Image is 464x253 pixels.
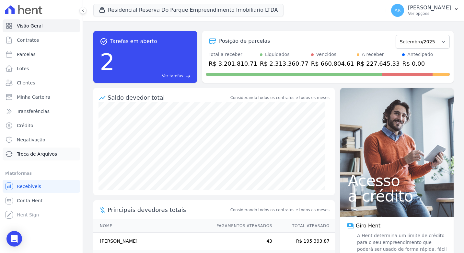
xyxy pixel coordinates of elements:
td: [PERSON_NAME] [93,233,210,250]
div: Saldo devedor total [108,93,229,102]
a: Lotes [3,62,80,75]
span: task_alt [100,38,108,45]
a: Transferências [3,105,80,118]
div: Open Intercom Messenger [6,231,22,247]
th: Pagamentos Atrasados [210,219,273,233]
div: Posição de parcelas [219,37,270,45]
td: R$ 195.393,87 [273,233,335,250]
span: Contratos [17,37,39,43]
span: east [186,74,191,79]
div: Plataformas [5,170,77,177]
span: a crédito [348,188,446,204]
a: Minha Carteira [3,91,80,104]
span: Crédito [17,122,33,129]
span: Clientes [17,80,35,86]
div: R$ 3.201.810,71 [209,59,257,68]
div: Vencidos [316,51,336,58]
span: Conta Hent [17,197,42,204]
div: R$ 2.313.360,77 [260,59,308,68]
div: R$ 660.804,61 [311,59,354,68]
span: Principais devedores totais [108,205,229,214]
a: Parcelas [3,48,80,61]
div: 2 [100,45,115,79]
p: [PERSON_NAME] [408,5,451,11]
a: Clientes [3,76,80,89]
span: Visão Geral [17,23,43,29]
td: 43 [210,233,273,250]
button: AR [PERSON_NAME] Ver opções [386,1,464,19]
a: Ver tarefas east [117,73,191,79]
span: Troca de Arquivos [17,151,57,157]
div: Total a receber [209,51,257,58]
a: Crédito [3,119,80,132]
div: Considerando todos os contratos e todos os meses [230,95,330,101]
p: Ver opções [408,11,451,16]
th: Nome [93,219,210,233]
div: R$ 0,00 [402,59,433,68]
th: Total Atrasado [273,219,335,233]
span: AR [394,8,400,13]
a: Conta Hent [3,194,80,207]
span: Minha Carteira [17,94,50,100]
a: Troca de Arquivos [3,148,80,160]
a: Negativação [3,133,80,146]
div: Liquidados [265,51,290,58]
a: Visão Geral [3,19,80,32]
div: R$ 227.645,33 [357,59,400,68]
span: Tarefas em aberto [110,38,157,45]
span: Recebíveis [17,183,41,190]
a: Recebíveis [3,180,80,193]
span: Transferências [17,108,50,115]
span: Considerando todos os contratos e todos os meses [230,207,330,213]
div: Antecipado [407,51,433,58]
span: Negativação [17,137,45,143]
div: A receber [362,51,384,58]
button: Residencial Reserva Do Parque Empreendimento Imobiliario LTDA [93,4,284,16]
span: Acesso [348,173,446,188]
span: Lotes [17,65,29,72]
span: Giro Hent [356,222,380,230]
a: Contratos [3,34,80,47]
span: Ver tarefas [162,73,183,79]
span: Parcelas [17,51,36,58]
